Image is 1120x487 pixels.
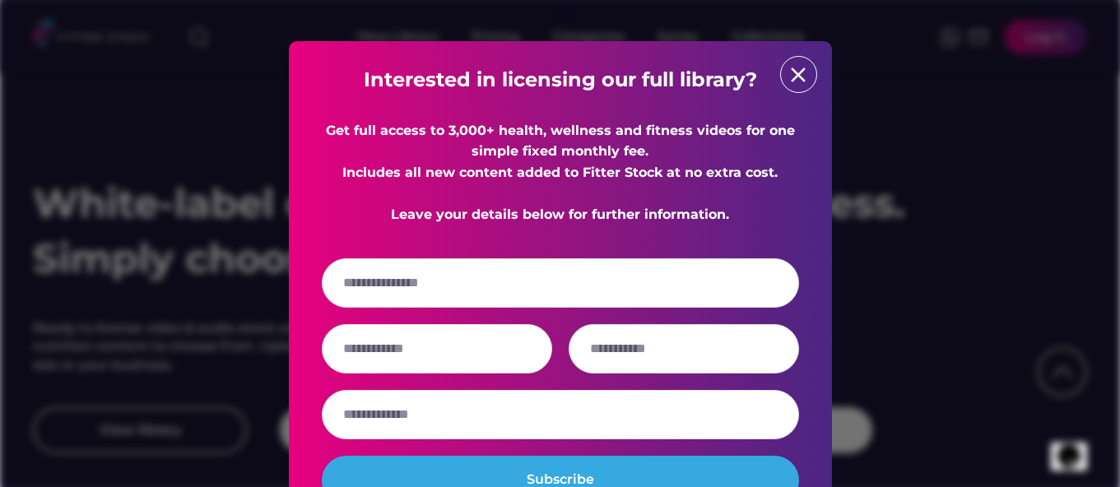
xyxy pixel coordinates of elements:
[1051,421,1104,471] iframe: chat widget
[786,63,811,87] button: close
[364,67,757,91] strong: Interested in licensing our full library?
[322,120,799,225] div: Get full access to 3,000+ health, wellness and fitness videos for one simple fixed monthly fee. I...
